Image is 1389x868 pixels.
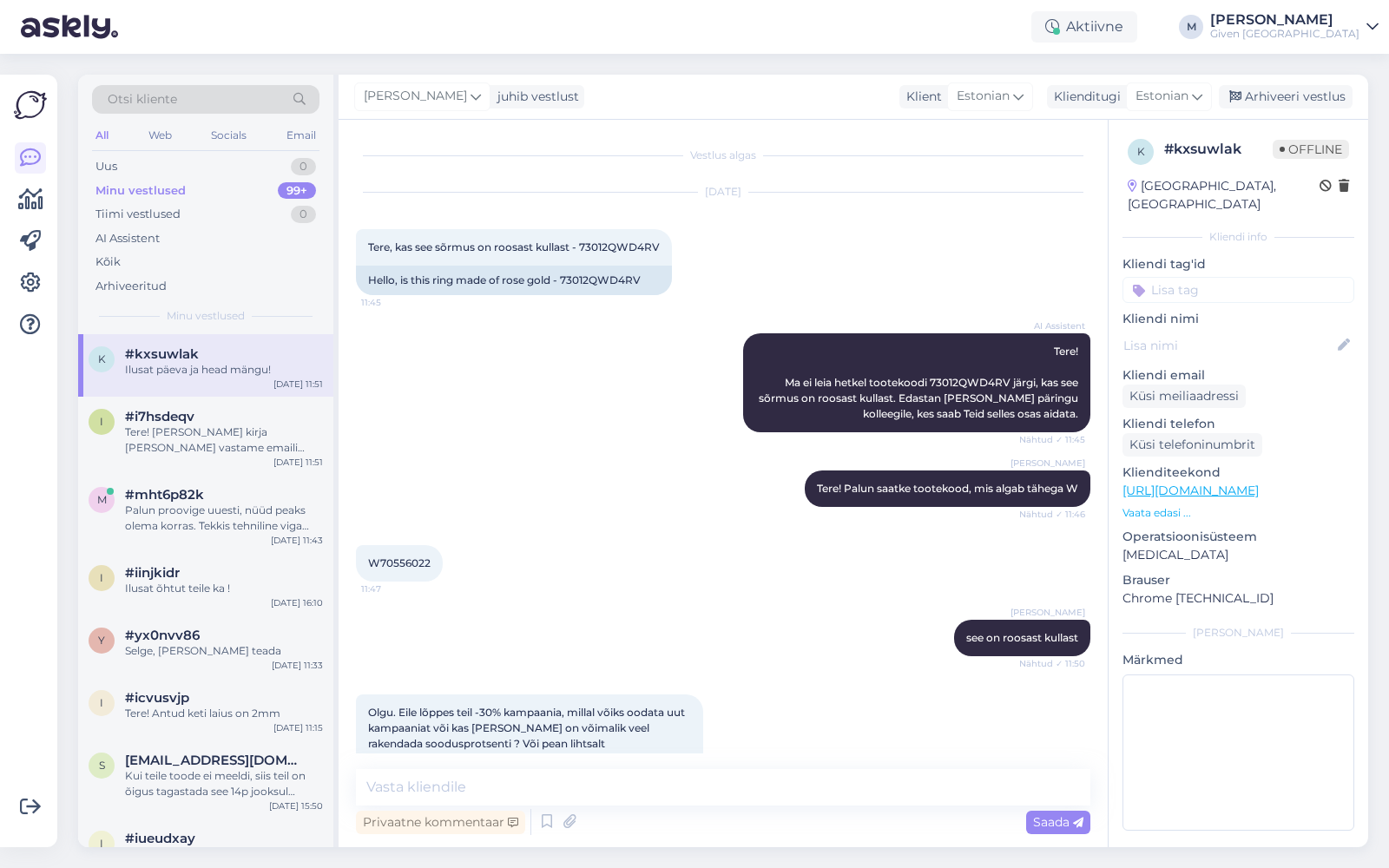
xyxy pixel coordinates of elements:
[1020,319,1085,332] span: AI Assistent
[125,409,194,424] span: #i7hsdeqv
[125,643,323,659] div: Selge, [PERSON_NAME] teada
[125,706,323,721] div: Tere! Antud keti laius on 2mm
[92,124,112,147] div: All
[125,753,306,768] span: simonovsemen2017@gmail.com
[95,253,121,271] div: Kõik
[1219,85,1353,108] div: Arhiveeri vestlus
[364,87,467,106] span: [PERSON_NAME]
[1122,366,1354,385] p: Kliendi email
[95,206,181,223] div: Tiimi vestlused
[269,799,323,812] div: [DATE] 15:50
[1122,651,1354,669] p: Märkmed
[1122,310,1354,328] p: Kliendi nimi
[1122,589,1354,608] p: Chrome [TECHNICAL_ID]
[125,487,204,503] span: #mht6p82k
[99,759,105,772] span: s
[1122,505,1354,521] p: Vaata edasi ...
[1019,508,1085,521] span: Nähtud ✓ 11:46
[207,124,250,147] div: Socials
[97,493,107,506] span: m
[291,206,316,223] div: 0
[283,124,319,147] div: Email
[100,696,103,709] span: i
[125,565,180,581] span: #iinjkidr
[1010,606,1085,619] span: [PERSON_NAME]
[1122,464,1354,482] p: Klienditeekond
[1122,546,1354,564] p: [MEDICAL_DATA]
[108,90,177,108] span: Otsi kliente
[1210,13,1359,27] div: [PERSON_NAME]
[368,556,431,569] span: W70556022
[356,811,525,834] div: Privaatne kommentaar
[361,582,426,595] span: 11:47
[1019,657,1085,670] span: Nähtud ✓ 11:50
[1122,571,1354,589] p: Brauser
[356,148,1090,163] div: Vestlus algas
[1019,433,1085,446] span: Nähtud ✓ 11:45
[125,503,323,534] div: Palun proovige uuesti, nüüd peaks olema korras. Tekkis tehniline viga soeses Opla brändiga, antud...
[1122,255,1354,273] p: Kliendi tag'id
[125,846,323,862] div: teilegi!
[272,659,323,672] div: [DATE] 11:33
[957,87,1010,106] span: Estonian
[125,581,323,596] div: Ilusat õhtut teile ka !
[100,571,103,584] span: i
[291,158,316,175] div: 0
[95,230,160,247] div: AI Assistent
[817,482,1078,495] span: Tere! Palun saatke tootekood, mis algab tähega W
[1123,336,1334,355] input: Lisa nimi
[1010,457,1085,470] span: [PERSON_NAME]
[100,837,103,850] span: i
[490,88,579,106] div: juhib vestlust
[1128,177,1320,214] div: [GEOGRAPHIC_DATA], [GEOGRAPHIC_DATA]
[361,296,426,309] span: 11:45
[1122,277,1354,303] input: Lisa tag
[1047,88,1121,106] div: Klienditugi
[98,634,105,647] span: y
[368,240,660,253] span: Tere, kas see sõrmus on roosast kullast - 73012QWD4RV
[368,706,688,766] span: Olgu. Eile lõppes teil -30% kampaania, millal võiks oodata uut kampaaniat või kas [PERSON_NAME] o...
[1033,814,1083,830] span: Saada
[1122,625,1354,641] div: [PERSON_NAME]
[125,831,195,846] span: #iueudxay
[98,352,106,365] span: k
[95,278,167,295] div: Arhiveeritud
[1122,385,1246,408] div: Küsi meiliaadressi
[899,88,942,106] div: Klient
[273,721,323,734] div: [DATE] 11:15
[125,346,199,362] span: #kxsuwlak
[167,308,245,324] span: Minu vestlused
[759,345,1081,420] span: Tere! Ma ei leia hetkel tootekoodi 73012QWD4RV järgi, kas see sõrmus on roosast kullast. Edastan ...
[1122,528,1354,546] p: Operatsioonisüsteem
[1122,415,1354,433] p: Kliendi telefon
[271,534,323,547] div: [DATE] 11:43
[125,362,323,378] div: Ilusat päeva ja head mängu!
[1031,11,1137,43] div: Aktiivne
[1210,13,1379,41] a: [PERSON_NAME]Given [GEOGRAPHIC_DATA]
[145,124,175,147] div: Web
[273,456,323,469] div: [DATE] 11:51
[95,158,117,175] div: Uus
[14,89,47,122] img: Askly Logo
[278,182,316,200] div: 99+
[95,182,186,200] div: Minu vestlused
[273,378,323,391] div: [DATE] 11:51
[1210,27,1359,41] div: Given [GEOGRAPHIC_DATA]
[271,596,323,609] div: [DATE] 16:10
[356,266,672,295] div: Hello, is this ring made of rose gold - 73012QWD4RV
[1273,140,1349,159] span: Offline
[356,184,1090,200] div: [DATE]
[1122,433,1262,457] div: Küsi telefoninumbrit
[125,424,323,456] div: Tere! [PERSON_NAME] kirja [PERSON_NAME] vastame emaili [PERSON_NAME]
[966,631,1078,644] span: see on roosast kullast
[1179,15,1203,39] div: M
[100,415,103,428] span: i
[125,628,200,643] span: #yx0nvv86
[125,690,189,706] span: #icvusvjp
[1164,139,1273,160] div: # kxsuwlak
[1137,145,1145,158] span: k
[1136,87,1188,106] span: Estonian
[125,768,323,799] div: Kui teile toode ei meeldi, siis teil on õigus tagastada see 14p jooksul kättesaamisest
[1122,229,1354,245] div: Kliendi info
[1122,483,1259,498] a: [URL][DOMAIN_NAME]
